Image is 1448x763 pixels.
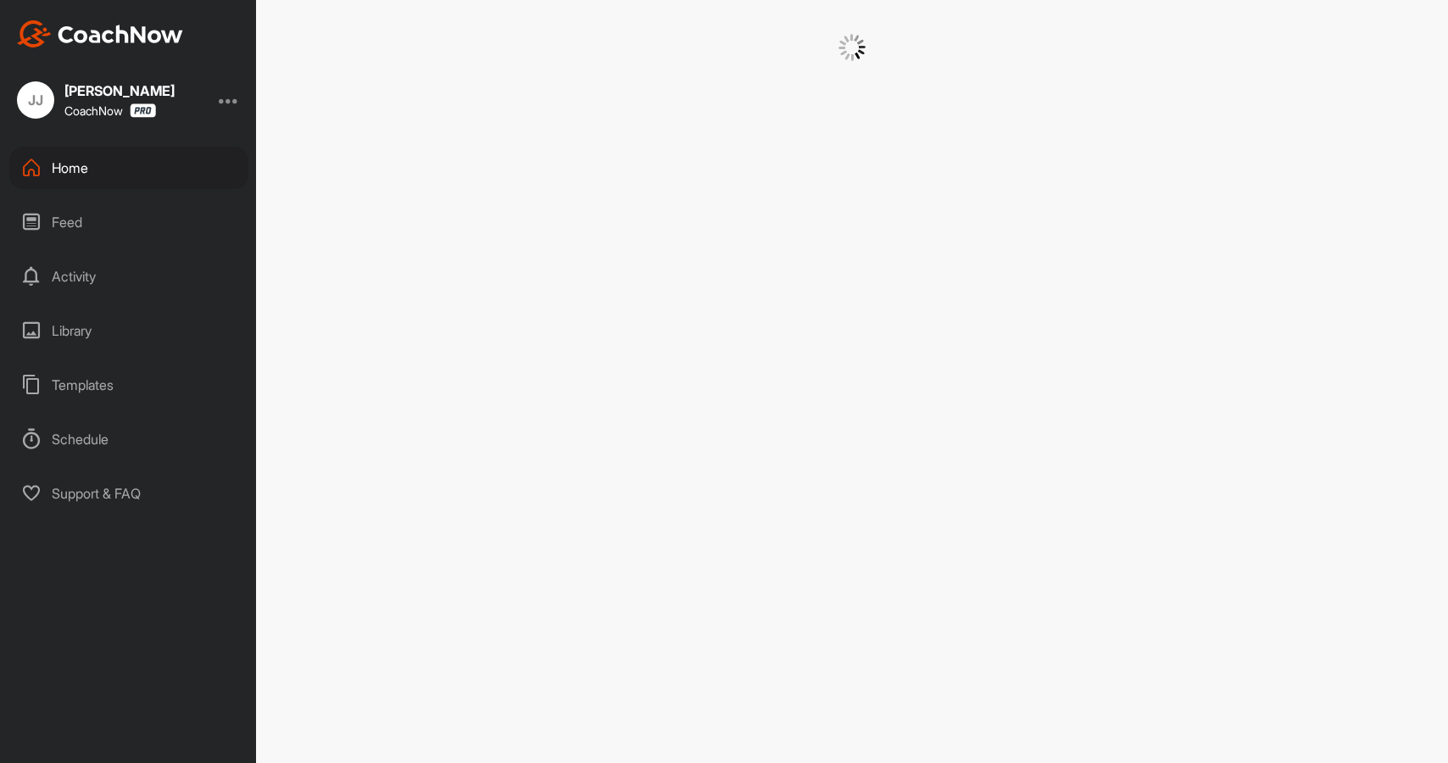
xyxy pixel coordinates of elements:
[9,364,248,406] div: Templates
[9,255,248,298] div: Activity
[64,103,156,118] div: CoachNow
[9,309,248,352] div: Library
[64,84,175,97] div: [PERSON_NAME]
[17,20,183,47] img: CoachNow
[9,147,248,189] div: Home
[9,418,248,460] div: Schedule
[130,103,156,118] img: CoachNow Pro
[9,472,248,515] div: Support & FAQ
[17,81,54,119] div: JJ
[838,34,866,61] img: G6gVgL6ErOh57ABN0eRmCEwV0I4iEi4d8EwaPGI0tHgoAbU4EAHFLEQAh+QQFCgALACwIAA4AGAASAAAEbHDJSesaOCdk+8xg...
[9,201,248,243] div: Feed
